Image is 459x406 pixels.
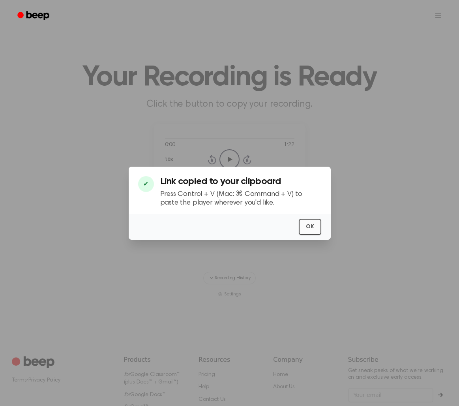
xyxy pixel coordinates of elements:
p: Press Control + V (Mac: ⌘ Command + V) to paste the player wherever you'd like. [160,190,321,208]
button: OK [299,219,321,235]
a: Beep [12,8,56,24]
h3: Link copied to your clipboard [160,176,321,187]
div: ✔ [138,176,154,192]
button: Open menu [429,6,448,25]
